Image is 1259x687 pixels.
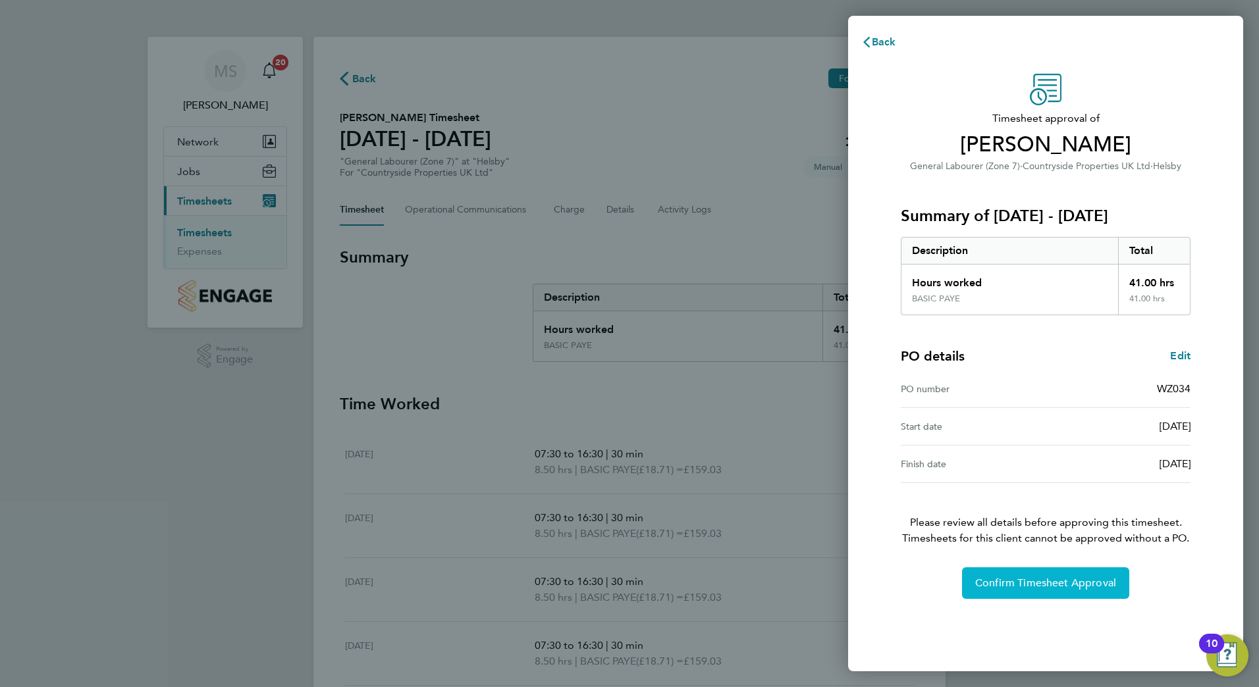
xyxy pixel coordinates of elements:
span: Timesheet approval of [901,111,1191,126]
div: 10 [1206,644,1218,661]
button: Confirm Timesheet Approval [962,567,1129,599]
div: Hours worked [901,265,1118,293]
button: Open Resource Center, 10 new notifications [1206,634,1248,676]
span: Helsby [1153,161,1181,172]
span: Back [872,36,896,48]
h3: Summary of [DATE] - [DATE] [901,205,1191,226]
span: [PERSON_NAME] [901,132,1191,158]
div: PO number [901,381,1046,397]
div: [DATE] [1046,419,1191,434]
div: Start date [901,419,1046,434]
div: [DATE] [1046,456,1191,472]
button: Back [848,29,909,55]
div: Finish date [901,456,1046,472]
span: General Labourer (Zone 7) [910,161,1020,172]
span: Confirm Timesheet Approval [975,576,1116,590]
div: Total [1118,238,1191,264]
span: Countryside Properties UK Ltd [1023,161,1150,172]
div: 41.00 hrs [1118,293,1191,315]
span: · [1150,161,1153,172]
div: 41.00 hrs [1118,265,1191,293]
a: Edit [1170,348,1191,364]
h4: PO details [901,347,965,365]
div: BASIC PAYE [912,293,960,304]
span: · [1020,161,1023,172]
span: Edit [1170,349,1191,362]
span: Timesheets for this client cannot be approved without a PO. [885,530,1206,546]
div: Description [901,238,1118,264]
div: Summary of 22 - 28 Sep 2025 [901,237,1191,315]
p: Please review all details before approving this timesheet. [885,483,1206,546]
span: WZ034 [1157,382,1191,395]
